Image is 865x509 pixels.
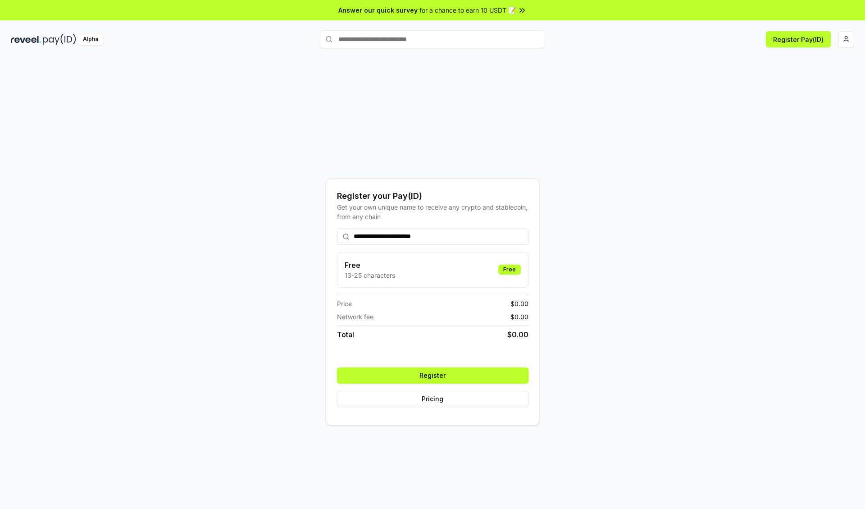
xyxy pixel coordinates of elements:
[337,202,528,221] div: Get your own unique name to receive any crypto and stablecoin, from any chain
[345,260,395,271] h3: Free
[766,31,831,47] button: Register Pay(ID)
[510,299,528,308] span: $ 0.00
[337,391,528,407] button: Pricing
[498,265,521,275] div: Free
[507,329,528,340] span: $ 0.00
[11,34,41,45] img: reveel_dark
[43,34,76,45] img: pay_id
[337,367,528,384] button: Register
[419,5,516,15] span: for a chance to earn 10 USDT 📝
[510,312,528,321] span: $ 0.00
[337,329,354,340] span: Total
[78,34,103,45] div: Alpha
[337,312,373,321] span: Network fee
[338,5,418,15] span: Answer our quick survey
[337,190,528,202] div: Register your Pay(ID)
[337,299,352,308] span: Price
[345,271,395,280] p: 13-25 characters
